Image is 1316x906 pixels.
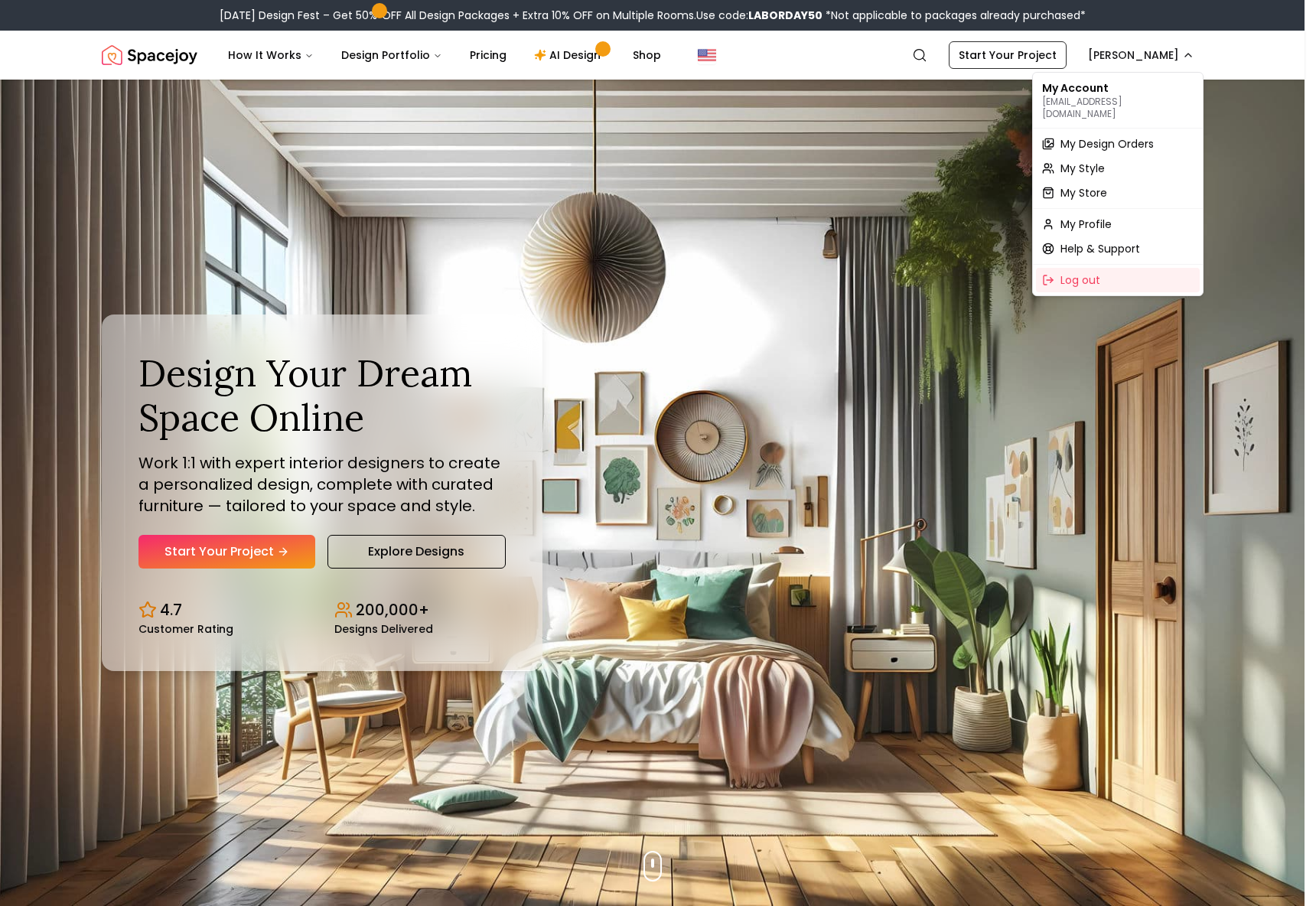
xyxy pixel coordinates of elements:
[1036,236,1200,261] a: Help & Support
[1060,161,1105,176] span: My Style
[1036,212,1200,236] a: My Profile
[1036,156,1200,181] a: My Style
[1060,272,1100,288] span: Log out
[1042,96,1194,120] p: [EMAIL_ADDRESS][DOMAIN_NAME]
[1060,185,1107,200] span: My Store
[1060,136,1154,152] span: My Design Orders
[1036,76,1200,125] div: My Account
[1036,132,1200,156] a: My Design Orders
[1060,241,1140,256] span: Help & Support
[1036,181,1200,205] a: My Store
[1032,72,1204,296] div: [PERSON_NAME]
[1060,217,1112,232] span: My Profile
